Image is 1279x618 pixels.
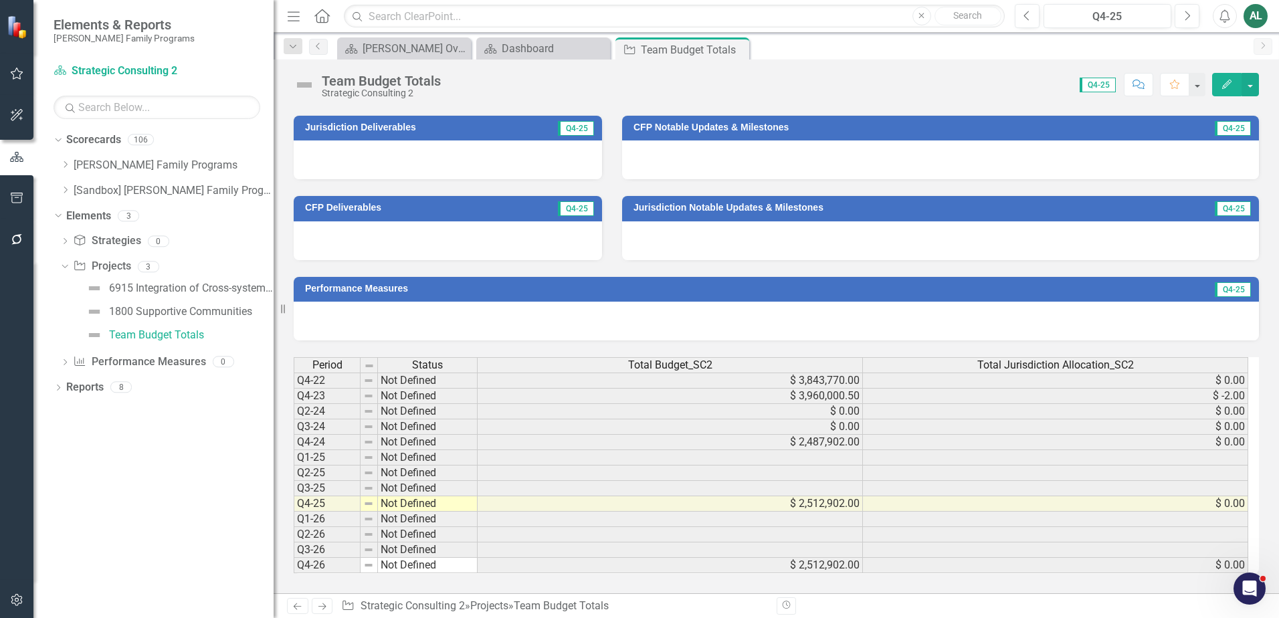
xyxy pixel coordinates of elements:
div: Team Budget Totals [514,599,609,612]
a: Dashboard [480,40,607,57]
h3: CFP Deliverables [305,203,500,213]
div: Dashboard [502,40,607,57]
img: 8DAGhfEEPCf229AAAAAElFTkSuQmCC [363,421,374,432]
img: 8DAGhfEEPCf229AAAAAElFTkSuQmCC [363,437,374,447]
iframe: Intercom live chat [1234,573,1266,605]
div: [PERSON_NAME] Overview [363,40,468,57]
img: 8DAGhfEEPCf229AAAAAElFTkSuQmCC [363,391,374,401]
td: $ 0.00 [478,404,863,419]
a: Reports [66,380,104,395]
small: [PERSON_NAME] Family Programs [54,33,195,43]
div: 106 [128,134,154,146]
td: Q4-24 [294,435,361,450]
span: Search [953,10,982,21]
span: Status [412,359,443,371]
td: Not Defined [378,481,478,496]
span: Period [312,359,342,371]
a: [PERSON_NAME] Family Programs [74,158,274,173]
button: Search [934,7,1001,25]
td: Q1-26 [294,512,361,527]
span: Q4-25 [558,201,594,216]
td: Not Defined [378,512,478,527]
img: Not Defined [294,74,315,96]
img: 8DAGhfEEPCf229AAAAAElFTkSuQmCC [363,544,374,555]
a: 6915 Integration of Cross-system Supports [83,278,274,299]
td: Q3-24 [294,419,361,435]
td: $ 2,512,902.00 [478,496,863,512]
a: Strategies [73,233,140,249]
div: Team Budget Totals [109,329,204,341]
a: Performance Measures [73,354,205,370]
div: 8 [110,382,132,393]
img: Not Defined [86,280,102,296]
div: » » [341,599,766,614]
h3: CFP Notable Updates & Milestones [633,122,1132,132]
h3: Jurisdiction Deliverables [305,122,522,132]
a: Strategic Consulting 2 [361,599,465,612]
span: Q4-25 [1215,201,1251,216]
td: Q4-22 [294,373,361,389]
a: 1800 Supportive Communities [83,301,252,322]
a: [Sandbox] [PERSON_NAME] Family Programs [74,183,274,199]
img: 8DAGhfEEPCf229AAAAAElFTkSuQmCC [363,375,374,386]
span: Q4-25 [1215,282,1251,297]
img: Not Defined [86,304,102,320]
img: 8DAGhfEEPCf229AAAAAElFTkSuQmCC [363,514,374,524]
td: $ -2.00 [863,389,1248,404]
img: 8DAGhfEEPCf229AAAAAElFTkSuQmCC [363,529,374,540]
button: Q4-25 [1044,4,1171,28]
a: Projects [470,599,508,612]
span: Q4-25 [558,121,594,136]
td: $ 0.00 [478,419,863,435]
img: 8DAGhfEEPCf229AAAAAElFTkSuQmCC [363,406,374,417]
img: Not Defined [86,327,102,343]
td: Not Defined [378,466,478,481]
input: Search Below... [54,96,260,119]
img: 8DAGhfEEPCf229AAAAAElFTkSuQmCC [363,560,374,571]
img: 8DAGhfEEPCf229AAAAAElFTkSuQmCC [363,483,374,494]
a: Scorecards [66,132,121,148]
td: Q2-24 [294,404,361,419]
span: Total Budget_SC2 [628,359,712,371]
td: Not Defined [378,450,478,466]
td: $ 0.00 [863,373,1248,389]
div: Team Budget Totals [641,41,746,58]
td: $ 3,843,770.00 [478,373,863,389]
div: 0 [213,356,234,368]
a: Projects [73,259,130,274]
h3: Jurisdiction Notable Updates & Milestones [633,203,1151,213]
td: Q3-26 [294,542,361,558]
td: Q1-25 [294,450,361,466]
img: 8DAGhfEEPCf229AAAAAElFTkSuQmCC [363,452,374,463]
td: Q4-25 [294,496,361,512]
td: $ 0.00 [863,419,1248,435]
span: Elements & Reports [54,17,195,33]
td: Not Defined [378,389,478,404]
div: 1800 Supportive Communities [109,306,252,318]
td: Not Defined [378,542,478,558]
a: Team Budget Totals [83,324,204,346]
img: ClearPoint Strategy [7,15,30,38]
span: Total Jurisdiction Allocation_SC2 [977,359,1134,371]
td: Q4-23 [294,389,361,404]
td: $ 0.00 [863,496,1248,512]
td: Q3-25 [294,481,361,496]
td: $ 0.00 [863,558,1248,573]
a: Elements [66,209,111,224]
button: AL [1244,4,1268,28]
div: 6915 Integration of Cross-system Supports [109,282,274,294]
div: 0 [148,235,169,247]
td: Q4-26 [294,558,361,573]
td: $ 2,512,902.00 [478,558,863,573]
td: $ 0.00 [863,404,1248,419]
td: Not Defined [378,435,478,450]
img: 8DAGhfEEPCf229AAAAAElFTkSuQmCC [363,498,374,509]
td: Not Defined [378,558,478,573]
td: Not Defined [378,419,478,435]
div: 3 [138,261,159,272]
a: Strategic Consulting 2 [54,64,221,79]
td: $ 2,487,902.00 [478,435,863,450]
div: 3 [118,210,139,221]
div: Team Budget Totals [322,74,441,88]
